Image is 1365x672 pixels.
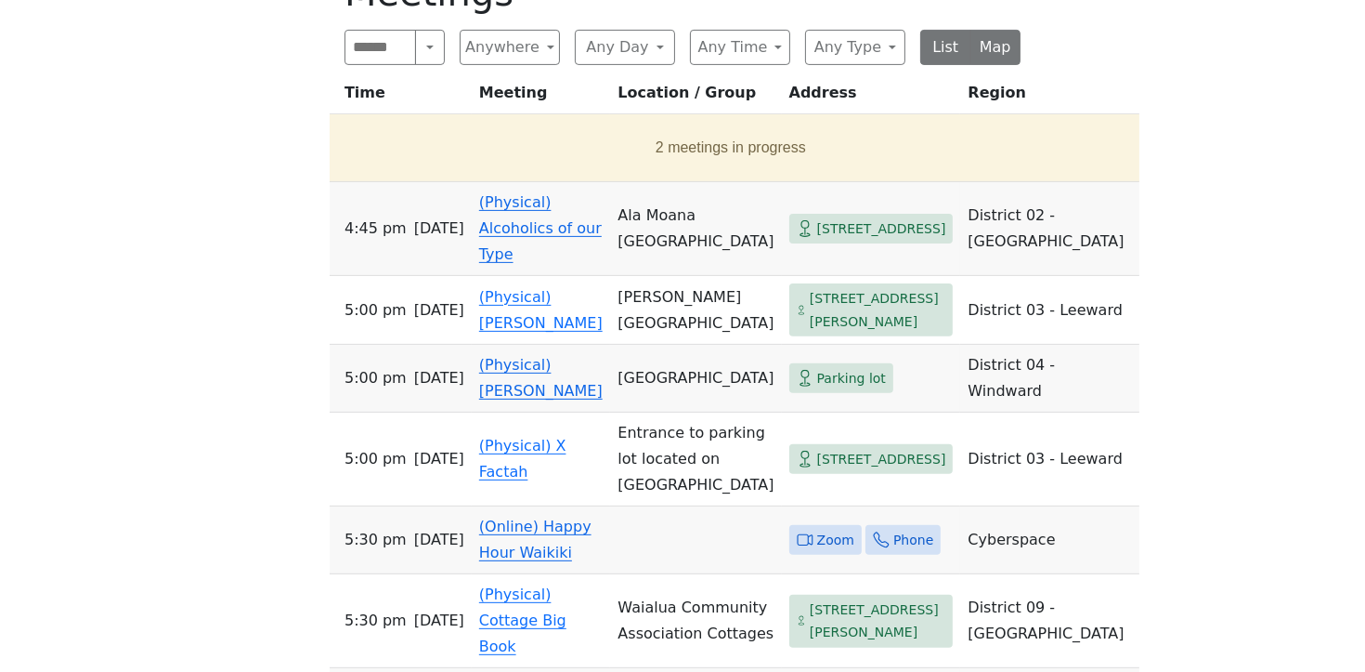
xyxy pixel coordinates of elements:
td: [GEOGRAPHIC_DATA] [610,345,781,413]
span: [STREET_ADDRESS][PERSON_NAME] [810,287,946,333]
span: [DATE] [414,216,464,242]
td: Entrance to parking lot located on [GEOGRAPHIC_DATA] [610,413,781,507]
span: [STREET_ADDRESS] [817,448,946,471]
button: Anywhere [460,30,560,65]
th: Meeting [472,80,611,114]
td: [PERSON_NAME][GEOGRAPHIC_DATA] [610,276,781,345]
span: 5:00 PM [344,297,407,323]
span: Zoom [817,529,854,552]
span: 5:00 PM [344,446,407,472]
td: Waialua Community Association Cottages [610,574,781,668]
span: [DATE] [414,608,464,634]
td: District 03 - Leeward [960,413,1138,507]
button: Any Time [690,30,790,65]
span: 5:30 PM [344,608,407,634]
button: Map [970,30,1021,65]
a: (Online) Happy Hour Waikiki [479,518,591,561]
span: Parking lot [817,367,886,390]
td: Ala Moana [GEOGRAPHIC_DATA] [610,182,781,276]
span: [DATE] [414,446,464,472]
a: (Physical) [PERSON_NAME] [479,356,603,400]
a: (Physical) X Factah [479,437,566,481]
a: (Physical) Cottage Big Book [479,586,566,655]
th: Region [960,80,1138,114]
span: [STREET_ADDRESS] [817,217,946,241]
input: Search [344,30,416,65]
span: [DATE] [414,365,464,391]
th: Location / Group [610,80,781,114]
button: List [920,30,971,65]
span: Phone [893,529,933,552]
span: 4:45 PM [344,216,407,242]
span: [STREET_ADDRESS][PERSON_NAME] [810,599,946,644]
span: [DATE] [414,297,464,323]
td: District 03 - Leeward [960,276,1138,345]
button: Search [415,30,445,65]
span: 5:30 PM [344,527,407,553]
td: District 02 - [GEOGRAPHIC_DATA] [960,182,1138,276]
th: Time [330,80,472,114]
span: [DATE] [414,527,464,553]
td: Cyberspace [960,507,1138,574]
th: Address [782,80,961,114]
button: Any Day [575,30,675,65]
button: Any Type [805,30,905,65]
td: District 04 - Windward [960,345,1138,413]
a: (Physical) Alcoholics of our Type [479,193,602,263]
td: District 09 - [GEOGRAPHIC_DATA] [960,574,1138,668]
button: 2 meetings in progress [337,122,1124,174]
a: (Physical) [PERSON_NAME] [479,288,603,332]
span: 5:00 PM [344,365,407,391]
